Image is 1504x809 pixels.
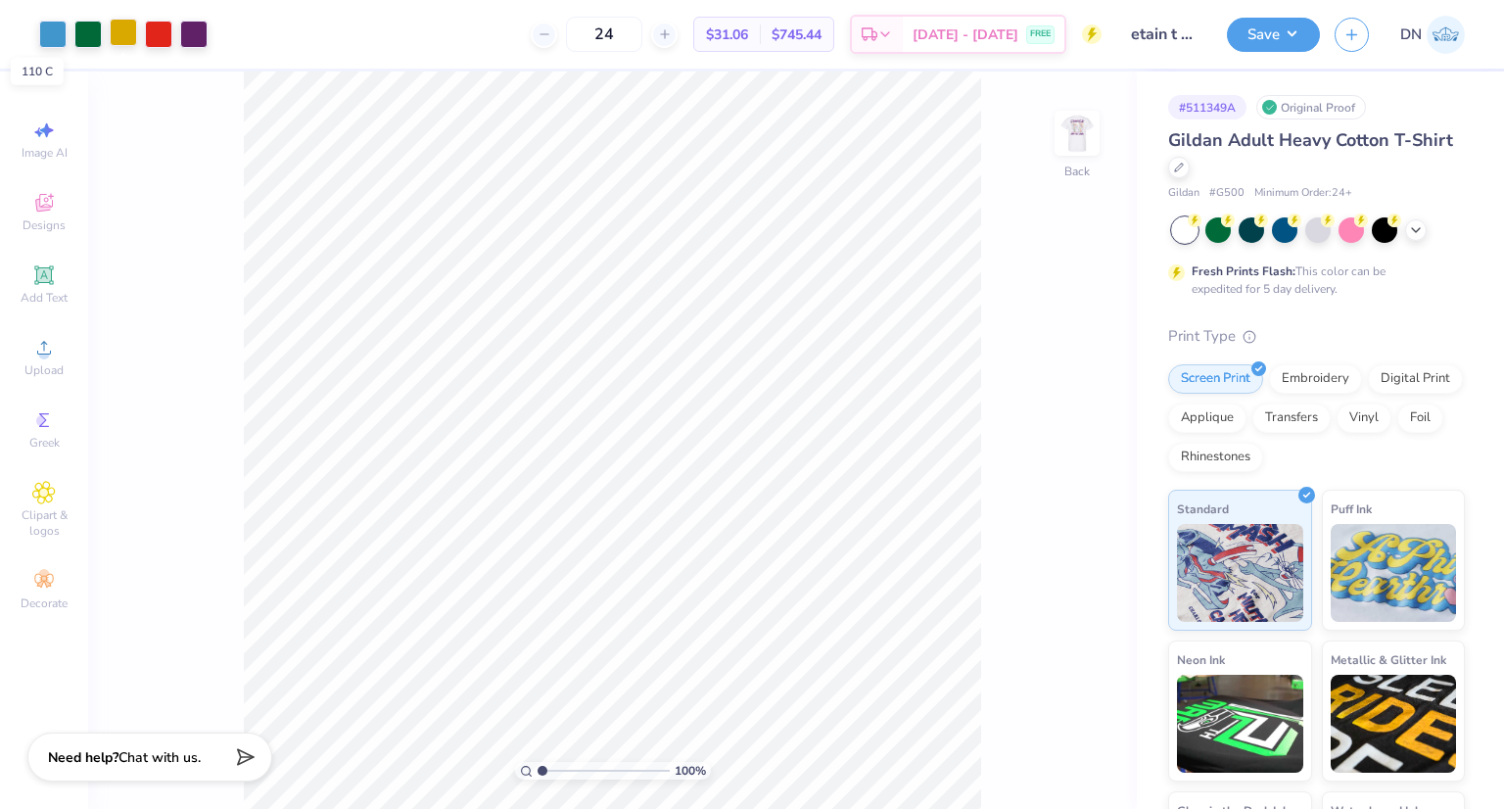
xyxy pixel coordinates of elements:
div: Embroidery [1269,364,1362,394]
span: Neon Ink [1177,649,1225,670]
a: DN [1400,16,1465,54]
input: – – [566,17,642,52]
span: $745.44 [772,24,822,45]
div: # 511349A [1168,95,1246,119]
div: Applique [1168,404,1246,433]
span: 100 % [675,762,706,780]
span: Decorate [21,595,68,611]
span: Gildan Adult Heavy Cotton T-Shirt [1168,128,1453,152]
img: Standard [1177,524,1303,622]
span: Standard [1177,499,1229,519]
span: Chat with us. [118,748,201,767]
span: [DATE] - [DATE] [913,24,1018,45]
span: Add Text [21,290,68,306]
strong: Fresh Prints Flash: [1192,263,1295,279]
span: Clipart & logos [10,507,78,539]
span: DN [1400,24,1422,46]
div: Original Proof [1256,95,1366,119]
img: Metallic & Glitter Ink [1331,675,1457,773]
div: This color can be expedited for 5 day delivery. [1192,262,1433,298]
div: Digital Print [1368,364,1463,394]
div: 110 C [11,58,64,85]
span: Image AI [22,145,68,161]
strong: Need help? [48,748,118,767]
div: Foil [1397,404,1443,433]
span: Metallic & Glitter Ink [1331,649,1446,670]
span: Gildan [1168,185,1199,202]
input: Untitled Design [1116,15,1212,54]
img: Puff Ink [1331,524,1457,622]
span: Puff Ink [1331,499,1372,519]
button: Save [1227,18,1320,52]
span: FREE [1030,27,1051,41]
span: Designs [23,217,66,233]
span: Greek [29,435,60,451]
div: Vinyl [1337,404,1391,433]
div: Rhinestones [1168,443,1263,472]
img: Back [1057,114,1097,153]
img: Neon Ink [1177,675,1303,773]
div: Print Type [1168,325,1465,348]
img: Danielle Newport [1427,16,1465,54]
span: Upload [24,362,64,378]
span: # G500 [1209,185,1245,202]
div: Screen Print [1168,364,1263,394]
div: Transfers [1252,404,1331,433]
div: Back [1064,163,1090,180]
span: $31.06 [706,24,748,45]
span: Minimum Order: 24 + [1254,185,1352,202]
